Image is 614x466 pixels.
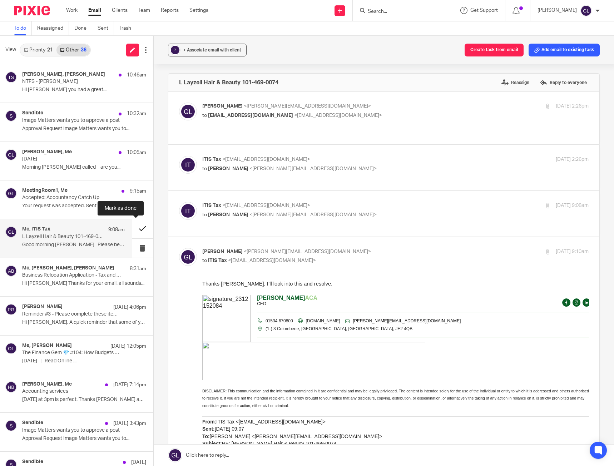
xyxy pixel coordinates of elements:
[500,77,531,88] label: Reassign
[56,44,90,56] a: Other36
[222,157,310,162] span: <[EMAIL_ADDRESS][DOMAIN_NAME]>
[5,265,17,277] img: svg%3E
[22,188,68,194] h4: MeetingRoom1, Me
[5,343,17,354] img: svg%3E
[22,281,146,287] p: Hi [PERSON_NAME] Thanks for your email, all sounds...
[22,126,146,132] p: Approval Request Image Matters wants you to...
[183,48,241,52] span: + Associate email with client
[88,7,101,14] a: Email
[367,9,431,15] input: Search
[74,21,92,35] a: Done
[202,157,221,162] span: ITIS Tax
[108,226,125,233] p: 9:08am
[22,436,146,442] p: Approval Request Image Matters wants you to...
[55,46,60,51] img: trans.png
[37,21,69,35] a: Reassigned
[113,420,146,427] p: [DATE] 3:43pm
[5,381,17,393] img: svg%3E
[5,188,17,199] img: svg%3E
[63,46,210,51] span: (1-) 3 Colomberie, [GEOGRAPHIC_DATA], [GEOGRAPHIC_DATA], JE2 4QB
[98,21,114,35] a: Sent
[208,166,248,171] span: [PERSON_NAME]
[1,394,27,400] span: CAUTION:
[202,258,207,263] span: to
[370,18,378,26] img: background.png
[189,7,208,14] a: Settings
[294,113,382,118] span: <[EMAIL_ADDRESS][DOMAIN_NAME]>
[150,38,258,43] span: [PERSON_NAME][EMAIL_ADDRESS][DOMAIN_NAME]
[22,397,146,403] p: [DATE] at 3pm is perfect, Thanks [PERSON_NAME] and...
[179,248,197,266] img: svg%3E
[113,381,146,388] p: [DATE] 7:14pm
[202,104,243,109] span: [PERSON_NAME]
[81,48,86,53] div: 36
[22,234,104,240] p: L Layzell Hair & Beauty 101-469-0074
[104,38,138,43] span: [DOMAIN_NAME]
[20,44,56,56] a: Priority21
[110,343,146,350] p: [DATE] 12:05pm
[22,156,121,162] p: [DATE]
[1,394,376,407] span: This email originated from outside of the organisation. Do not click links or open attachments un...
[244,104,371,109] span: <[PERSON_NAME][EMAIL_ADDRESS][DOMAIN_NAME]>
[112,7,128,14] a: Clients
[208,258,227,263] span: ITIS Tax
[104,37,138,43] a: [DOMAIN_NAME]
[249,166,377,171] span: <[PERSON_NAME][EMAIL_ADDRESS][DOMAIN_NAME]>
[127,149,146,156] p: 10:05am
[22,242,125,248] p: Good morning [PERSON_NAME] Please be advised...
[22,358,146,364] p: [DATE] | Read Online ...
[179,202,197,220] img: svg%3E
[249,212,377,217] span: <[PERSON_NAME][EMAIL_ADDRESS][DOMAIN_NAME]>
[143,38,148,43] img: trans.png
[22,388,121,395] p: Accounting services
[127,71,146,79] p: 10:46am
[22,304,63,310] h4: [PERSON_NAME]
[168,44,247,56] button: ? + Associate email with client
[127,110,146,117] p: 10:32am
[22,226,50,232] h4: Me, ITIS Tax
[556,248,589,256] p: [DATE] 9:10am
[130,188,146,195] p: 9:15am
[5,46,16,54] span: View
[96,38,100,43] img: trans.png
[119,21,137,35] a: Trash
[5,304,17,315] img: svg%3E
[380,18,388,26] img: background.png
[360,18,368,26] img: background.png
[113,304,146,311] p: [DATE] 4:06pm
[63,45,210,51] a: (1-) 3 Colomberie, [GEOGRAPHIC_DATA], [GEOGRAPHIC_DATA], JE2 4QB
[202,203,221,208] span: ITIS Tax
[22,79,121,85] p: NTFS - [PERSON_NAME]
[529,44,600,56] button: Add email to existing task
[22,71,105,78] h4: [PERSON_NAME], [PERSON_NAME]
[22,350,121,356] p: The Finance Gem 💎 #104: How Budgets aren't Strategy and EBITDA isn't Cash
[22,381,72,387] h4: [PERSON_NAME], Me
[22,110,43,116] h4: Sendible
[244,249,371,254] span: <[PERSON_NAME][EMAIL_ADDRESS][DOMAIN_NAME]>
[5,110,17,122] img: svg%3E
[465,44,524,56] button: Create task from email
[66,7,78,14] a: Work
[22,265,114,271] h4: Me, [PERSON_NAME], [PERSON_NAME]
[22,459,43,465] h4: Sendible
[202,113,207,118] span: to
[222,203,310,208] span: <[EMAIL_ADDRESS][DOMAIN_NAME]>
[179,79,278,86] h4: L Layzell Hair & Beauty 101-469-0074
[22,203,146,209] p: Your request was accepted. Sent by Microsoft 365
[55,15,103,21] span: [PERSON_NAME]
[5,149,17,160] img: svg%3E
[556,156,589,163] p: [DATE] 2:26pm
[22,319,146,326] p: Hi [PERSON_NAME], A quick reminder that some of your...
[208,113,293,118] span: [EMAIL_ADDRESS][DOMAIN_NAME]
[22,311,121,317] p: Reminder #3 - Please complete these items - Guided Plus Implementation - EMEA - Layzell & Co
[131,459,146,466] p: [DATE]
[179,156,197,174] img: svg%3E
[202,212,207,217] span: to
[22,164,146,170] p: Morning [PERSON_NAME] called – are you...
[538,7,577,14] p: [PERSON_NAME]
[202,249,243,254] span: [PERSON_NAME]
[22,118,121,124] p: Image Matters wants you to approve a post
[103,15,115,21] span: ACA
[161,7,179,14] a: Reports
[556,202,589,209] p: [DATE] 9:08am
